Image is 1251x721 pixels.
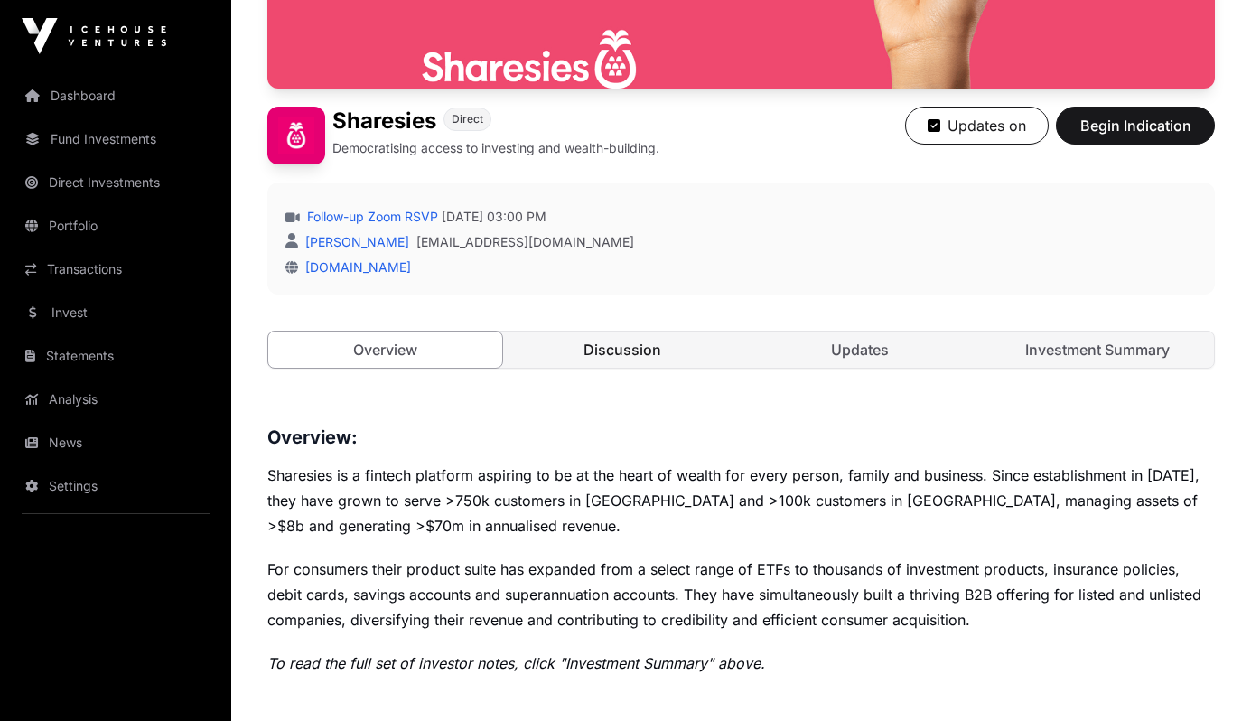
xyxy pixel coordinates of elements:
button: Begin Indication [1056,107,1215,145]
img: Icehouse Ventures Logo [22,18,166,54]
a: News [14,423,217,463]
a: Begin Indication [1056,125,1215,143]
h1: Sharesies [332,107,436,136]
span: [DATE] 03:00 PM [442,208,546,226]
span: Begin Indication [1078,115,1192,136]
a: [DOMAIN_NAME] [298,259,411,275]
a: Portfolio [14,206,217,246]
img: Sharesies [267,107,325,164]
a: Investment Summary [980,332,1214,368]
a: [EMAIL_ADDRESS][DOMAIN_NAME] [416,233,634,251]
p: Sharesies is a fintech platform aspiring to be at the heart of wealth for every person, family an... [267,463,1215,538]
p: For consumers their product suite has expanded from a select range of ETFs to thousands of invest... [267,557,1215,632]
a: Overview [267,331,503,369]
a: Dashboard [14,76,217,116]
a: Invest [14,293,217,332]
h3: Overview: [267,423,1215,452]
nav: Tabs [268,332,1214,368]
a: Follow-up Zoom RSVP [303,208,438,226]
iframe: Chat Widget [1161,634,1251,721]
a: Direct Investments [14,163,217,202]
a: Fund Investments [14,119,217,159]
span: Direct [452,112,483,126]
em: To read the full set of investor notes, click "Investment Summary" above. [267,654,765,672]
a: Analysis [14,379,217,419]
a: [PERSON_NAME] [302,234,409,249]
a: Discussion [506,332,740,368]
p: Democratising access to investing and wealth-building. [332,139,659,157]
a: Updates [743,332,977,368]
button: Updates on [905,107,1049,145]
a: Settings [14,466,217,506]
a: Statements [14,336,217,376]
a: Transactions [14,249,217,289]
